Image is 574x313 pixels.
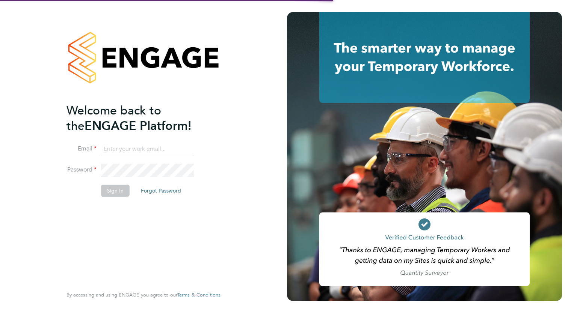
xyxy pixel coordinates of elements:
span: By accessing and using ENGAGE you agree to our [66,292,221,298]
label: Password [66,166,97,174]
h2: ENGAGE Platform! [66,103,213,134]
span: Welcome back to the [66,103,161,133]
input: Enter your work email... [101,143,194,156]
button: Forgot Password [135,185,187,197]
label: Email [66,145,97,153]
button: Sign In [101,185,130,197]
a: Terms & Conditions [177,292,221,298]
